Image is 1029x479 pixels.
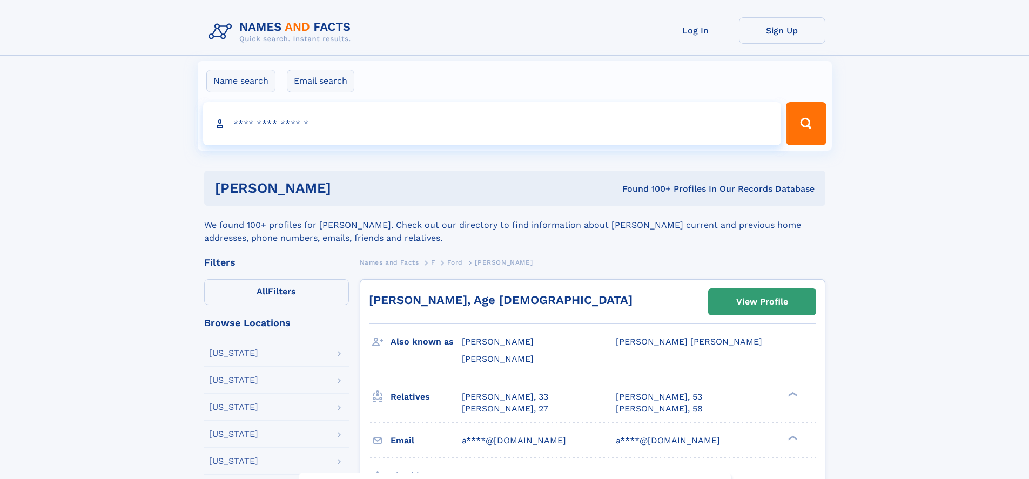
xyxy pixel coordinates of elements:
span: [PERSON_NAME] [475,259,533,266]
span: [PERSON_NAME] [PERSON_NAME] [616,336,762,347]
div: ❯ [785,434,798,441]
div: Browse Locations [204,318,349,328]
div: Filters [204,258,349,267]
div: Found 100+ Profiles In Our Records Database [476,183,815,195]
span: [PERSON_NAME] [462,336,534,347]
a: Log In [653,17,739,44]
a: [PERSON_NAME], 58 [616,403,703,415]
span: All [257,286,268,296]
span: [PERSON_NAME] [462,354,534,364]
div: ❯ [785,390,798,397]
input: search input [203,102,782,145]
label: Filters [204,279,349,305]
div: [US_STATE] [209,403,258,411]
label: Email search [287,70,354,92]
img: Logo Names and Facts [204,17,360,46]
label: Name search [206,70,275,92]
a: [PERSON_NAME], 53 [616,391,702,403]
div: [US_STATE] [209,376,258,384]
button: Search Button [786,102,826,145]
a: Names and Facts [360,255,419,269]
a: [PERSON_NAME], Age [DEMOGRAPHIC_DATA] [369,293,633,307]
div: [US_STATE] [209,349,258,357]
span: Ford [447,259,462,266]
div: [US_STATE] [209,430,258,438]
a: [PERSON_NAME], 27 [462,403,548,415]
h3: Relatives [391,388,462,406]
a: View Profile [709,289,816,315]
h3: Email [391,431,462,450]
span: F [431,259,435,266]
div: We found 100+ profiles for [PERSON_NAME]. Check out our directory to find information about [PERS... [204,206,825,245]
div: View Profile [736,289,788,314]
h1: [PERSON_NAME] [215,181,477,195]
div: [US_STATE] [209,457,258,465]
a: Ford [447,255,462,269]
a: Sign Up [739,17,825,44]
a: F [431,255,435,269]
h3: Also known as [391,333,462,351]
a: [PERSON_NAME], 33 [462,391,548,403]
